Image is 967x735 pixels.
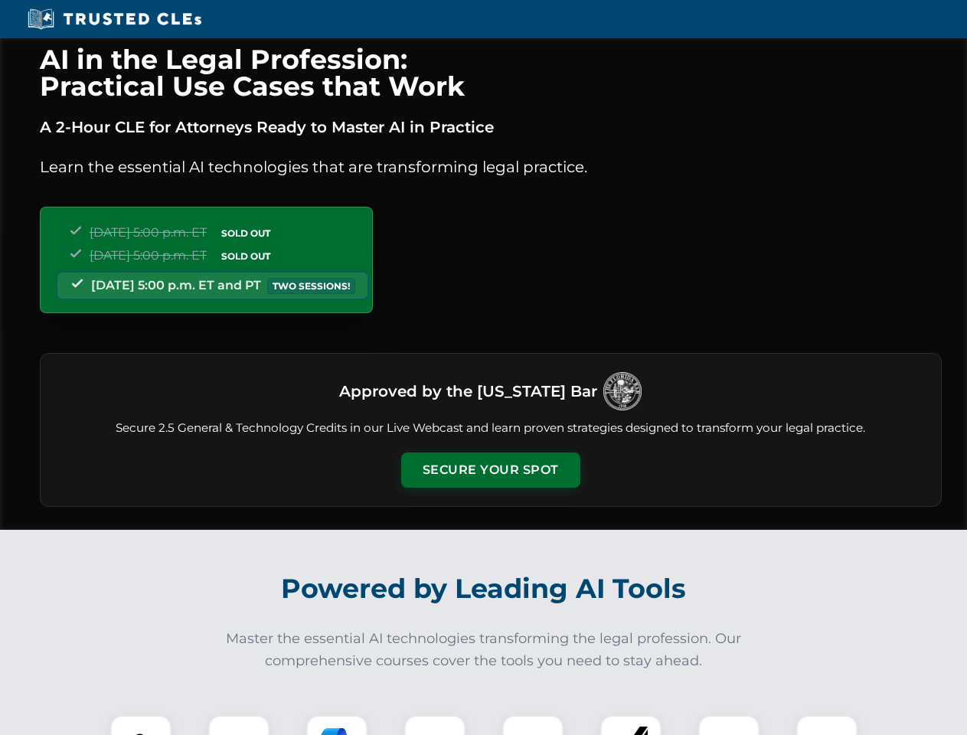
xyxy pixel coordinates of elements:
img: Trusted CLEs [23,8,206,31]
span: SOLD OUT [216,225,276,241]
span: SOLD OUT [216,248,276,264]
span: [DATE] 5:00 p.m. ET [90,248,207,263]
p: Master the essential AI technologies transforming the legal profession. Our comprehensive courses... [216,628,752,672]
h2: Powered by Leading AI Tools [60,562,908,616]
p: A 2-Hour CLE for Attorneys Ready to Master AI in Practice [40,115,942,139]
h1: AI in the Legal Profession: Practical Use Cases that Work [40,46,942,100]
p: Learn the essential AI technologies that are transforming legal practice. [40,155,942,179]
img: Logo [603,372,642,410]
span: [DATE] 5:00 p.m. ET [90,225,207,240]
h3: Approved by the [US_STATE] Bar [339,377,597,405]
p: Secure 2.5 General & Technology Credits in our Live Webcast and learn proven strategies designed ... [59,420,923,437]
button: Secure Your Spot [401,452,580,488]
